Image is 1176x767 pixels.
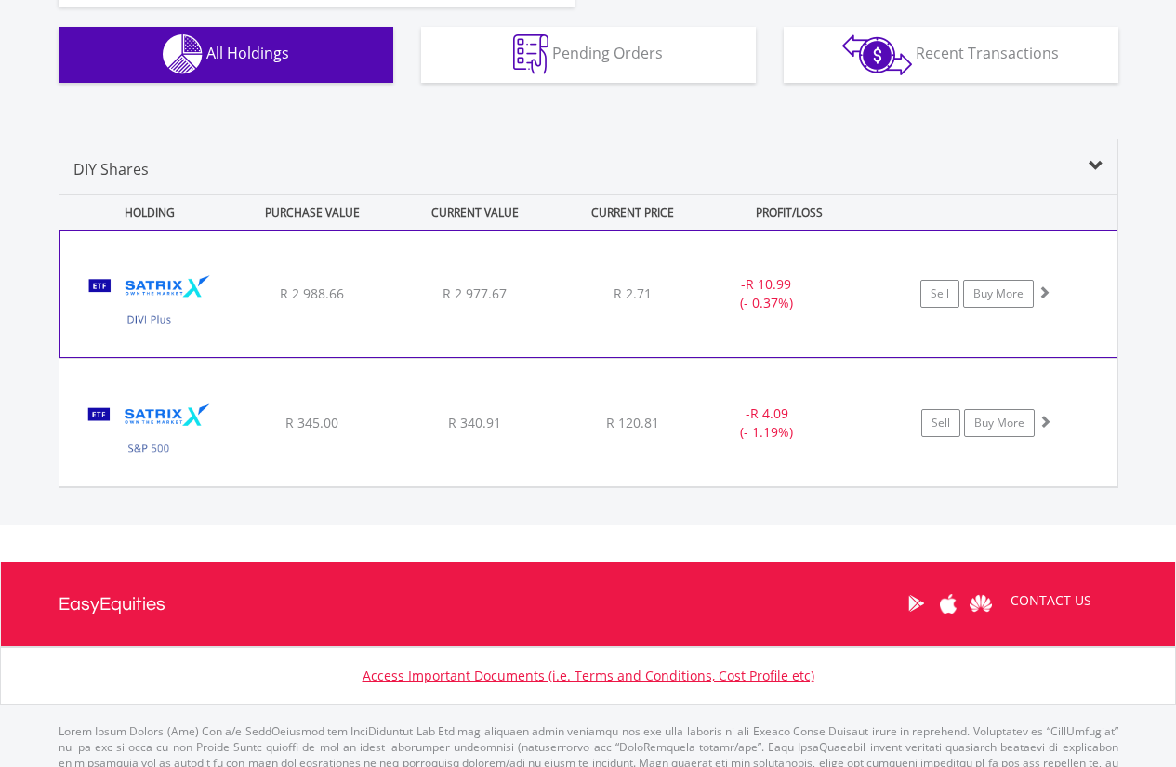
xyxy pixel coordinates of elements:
[363,667,814,684] a: Access Important Documents (i.e. Terms and Conditions, Cost Profile etc)
[916,43,1059,63] span: Recent Transactions
[696,275,836,312] div: - (- 0.37%)
[614,284,652,302] span: R 2.71
[73,159,149,179] span: DIY Shares
[206,43,289,63] span: All Holdings
[70,254,230,352] img: TFSA.STXDIV.png
[60,195,230,230] div: HOLDING
[280,284,344,302] span: R 2 988.66
[552,43,663,63] span: Pending Orders
[69,382,229,482] img: TFSA.STX500.png
[965,575,998,632] a: Huawei
[59,562,165,646] a: EasyEquities
[932,575,965,632] a: Apple
[746,275,791,293] span: R 10.99
[396,195,555,230] div: CURRENT VALUE
[606,414,659,431] span: R 120.81
[750,404,788,422] span: R 4.09
[921,409,960,437] a: Sell
[443,284,507,302] span: R 2 977.67
[233,195,392,230] div: PURCHASE VALUE
[920,280,959,308] a: Sell
[964,409,1035,437] a: Buy More
[697,404,838,442] div: - (- 1.19%)
[900,575,932,632] a: Google Play
[59,27,393,83] button: All Holdings
[842,34,912,75] img: transactions-zar-wht.png
[963,280,1034,308] a: Buy More
[285,414,338,431] span: R 345.00
[998,575,1104,627] a: CONTACT US
[784,27,1118,83] button: Recent Transactions
[163,34,203,74] img: holdings-wht.png
[558,195,706,230] div: CURRENT PRICE
[710,195,869,230] div: PROFIT/LOSS
[421,27,756,83] button: Pending Orders
[513,34,548,74] img: pending_instructions-wht.png
[448,414,501,431] span: R 340.91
